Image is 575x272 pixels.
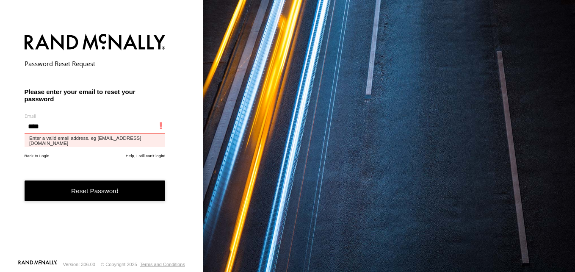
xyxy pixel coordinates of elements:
a: Help, I still can't login! [126,153,166,158]
h2: Password Reset Request [25,59,166,68]
a: Visit our Website [18,260,57,269]
div: © Copyright 2025 - [101,262,185,267]
img: Rand McNally [25,32,166,54]
h3: Please enter your email to reset your password [25,88,166,103]
button: Reset Password [25,180,166,201]
div: Version: 306.00 [63,262,95,267]
a: Back to Login [25,153,50,158]
label: Enter a valid email address. eg [EMAIL_ADDRESS][DOMAIN_NAME] [25,134,166,147]
a: Terms and Conditions [140,262,185,267]
label: Email [25,113,166,119]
